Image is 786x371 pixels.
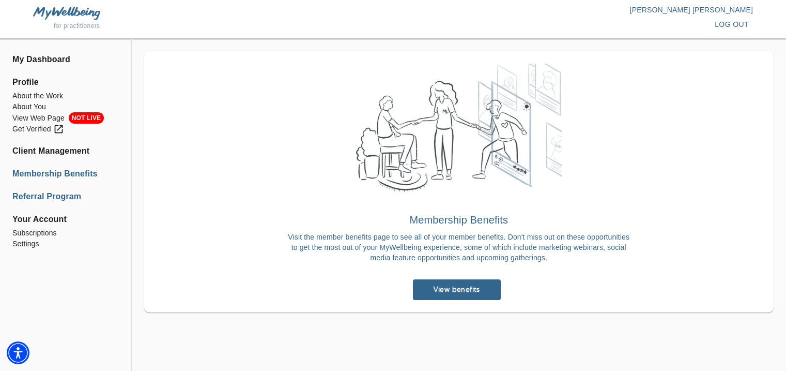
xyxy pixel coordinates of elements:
span: Your Account [12,213,119,226]
a: About You [12,101,119,112]
a: My Dashboard [12,53,119,66]
a: View Web PageNOT LIVE [12,112,119,124]
button: log out [711,15,753,34]
span: for practitioners [54,22,100,29]
a: Client Management [12,145,119,157]
img: Welcome [356,64,562,192]
a: Settings [12,239,119,249]
a: Subscriptions [12,228,119,239]
div: Get Verified [12,124,64,135]
a: Referral Program [12,190,119,203]
p: Visit the member benefits page to see all of your member benefits. Don't miss out on these opport... [286,232,631,263]
h6: Membership Benefits [286,212,631,228]
a: View benefits [413,279,501,300]
li: View Web Page [12,112,119,124]
img: MyWellbeing [33,7,100,20]
a: Membership Benefits [12,168,119,180]
p: [PERSON_NAME] [PERSON_NAME] [393,5,753,15]
a: About the Work [12,91,119,101]
div: Accessibility Menu [7,342,29,364]
span: Profile [12,76,119,88]
span: View benefits [417,285,497,294]
a: Get Verified [12,124,119,135]
span: NOT LIVE [69,112,104,124]
span: log out [715,18,749,31]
